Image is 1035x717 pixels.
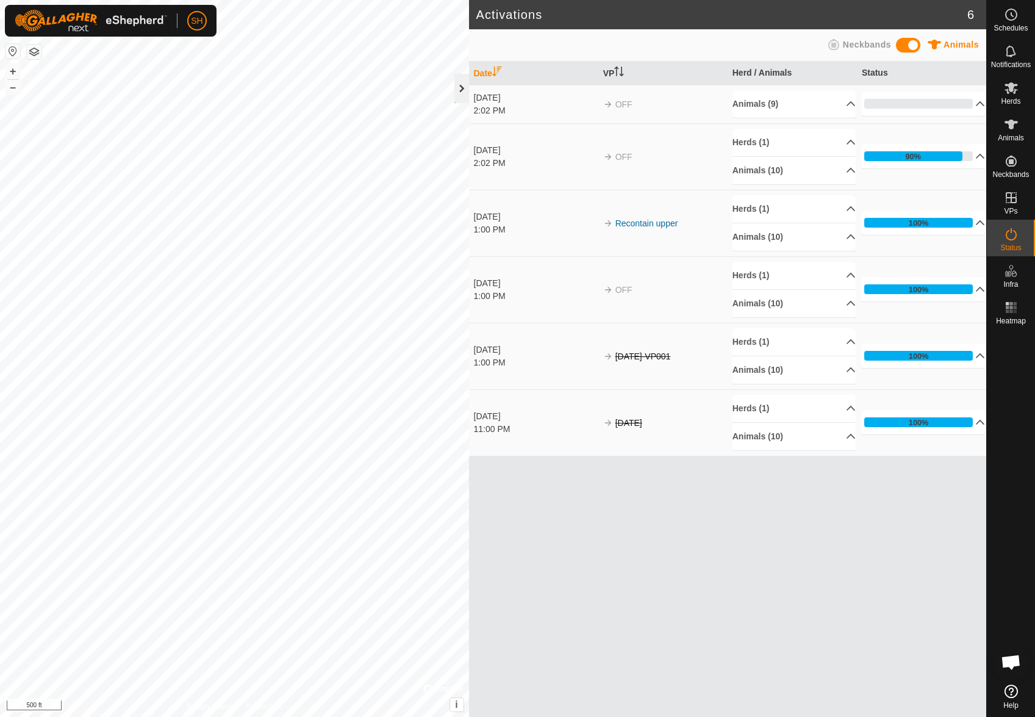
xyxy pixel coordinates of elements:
[603,351,613,361] img: arrow
[5,64,20,79] button: +
[615,351,671,361] s: [DATE]-VP001
[492,68,502,78] p-sorticon: Activate to sort
[862,211,986,235] p-accordion-header: 100%
[862,92,986,116] p-accordion-header: 0%
[732,157,856,184] p-accordion-header: Animals (10)
[246,701,282,712] a: Contact Us
[615,99,632,109] span: OFF
[474,104,598,117] div: 2:02 PM
[967,5,974,24] span: 6
[732,90,856,118] p-accordion-header: Animals (9)
[862,144,986,168] p-accordion-header: 90%
[469,62,598,85] th: Date
[732,356,856,384] p-accordion-header: Animals (10)
[732,290,856,317] p-accordion-header: Animals (10)
[909,284,929,295] div: 100%
[1000,244,1021,251] span: Status
[905,151,921,162] div: 90%
[1003,281,1018,288] span: Infra
[732,262,856,289] p-accordion-header: Herds (1)
[474,144,598,157] div: [DATE]
[27,45,41,59] button: Map Layers
[603,418,613,428] img: arrow
[992,171,1029,178] span: Neckbands
[474,356,598,369] div: 1:00 PM
[1003,702,1019,709] span: Help
[909,217,929,229] div: 100%
[864,151,973,161] div: 90%
[864,417,973,427] div: 100%
[864,351,973,361] div: 100%
[474,211,598,223] div: [DATE]
[474,344,598,356] div: [DATE]
[598,62,728,85] th: VP
[5,80,20,95] button: –
[191,15,202,27] span: SH
[732,195,856,223] p-accordion-header: Herds (1)
[1004,207,1017,215] span: VPs
[987,680,1035,714] a: Help
[909,350,929,362] div: 100%
[994,24,1028,32] span: Schedules
[603,99,613,109] img: arrow
[186,701,232,712] a: Privacy Policy
[991,61,1031,68] span: Notifications
[615,285,632,295] span: OFF
[474,290,598,303] div: 1:00 PM
[843,40,891,49] span: Neckbands
[732,223,856,251] p-accordion-header: Animals (10)
[615,418,642,428] s: [DATE]
[603,218,613,228] img: arrow
[864,218,973,228] div: 100%
[614,68,624,78] p-sorticon: Activate to sort
[864,99,973,109] div: 0%
[728,62,857,85] th: Herd / Animals
[862,277,986,301] p-accordion-header: 100%
[474,92,598,104] div: [DATE]
[864,284,973,294] div: 100%
[603,285,613,295] img: arrow
[998,134,1024,142] span: Animals
[862,344,986,368] p-accordion-header: 100%
[732,129,856,156] p-accordion-header: Herds (1)
[603,152,613,162] img: arrow
[615,218,678,228] a: Recontain upper
[944,40,979,49] span: Animals
[996,317,1026,325] span: Heatmap
[455,699,457,710] span: i
[732,328,856,356] p-accordion-header: Herds (1)
[5,44,20,59] button: Reset Map
[474,423,598,436] div: 11:00 PM
[474,157,598,170] div: 2:02 PM
[993,644,1030,680] div: Open chat
[474,223,598,236] div: 1:00 PM
[1001,98,1020,105] span: Herds
[615,152,632,162] span: OFF
[15,10,167,32] img: Gallagher Logo
[862,410,986,434] p-accordion-header: 100%
[857,62,986,85] th: Status
[450,698,464,712] button: i
[474,410,598,423] div: [DATE]
[474,277,598,290] div: [DATE]
[909,417,929,428] div: 100%
[732,395,856,422] p-accordion-header: Herds (1)
[732,423,856,450] p-accordion-header: Animals (10)
[476,7,967,22] h2: Activations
